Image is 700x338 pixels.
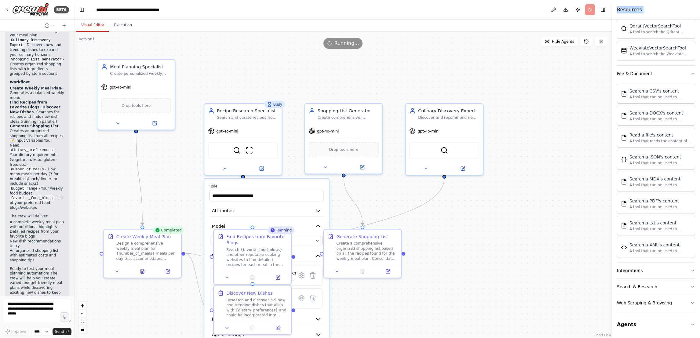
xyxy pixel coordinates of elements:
h2: 📝 Input Variables You'll Need: [10,138,64,148]
li: - Your weekly food budget [10,186,64,196]
div: Create a comprehensive, organized shopping list based on all the recipes found for the weekly mea... [337,241,398,261]
div: Read website content [227,293,292,299]
div: Read a file's content [629,132,691,138]
button: No output available [349,267,376,275]
button: Improve [2,328,29,336]
button: Click to speak your automation idea [60,312,69,322]
img: XMLSearchTool [621,245,627,251]
button: Hide left sidebar [78,5,86,14]
button: No output available [239,324,266,332]
span: Send [55,329,64,334]
span: Running... [334,40,359,47]
button: zoom out [78,310,86,318]
div: A tool that can be used to semantic search a query from a CSV's content. [629,95,691,100]
span: Improve [11,329,26,334]
span: Attributes [212,208,234,214]
button: Send [53,328,71,335]
a: React Flow attribution [595,333,611,337]
h4: Resources [617,6,642,13]
div: A tool that can be used to search the internet with a search_query. Supports different search typ... [227,277,297,282]
img: TXTSearchTool [621,223,627,229]
button: No output available [239,274,266,282]
button: zoom in [78,302,86,310]
div: QdrantVectorSearchTool [629,23,691,29]
li: An organized shopping list with estimated costs and shopping tips [10,249,64,263]
button: Execution [109,19,137,32]
button: Open in side panel [377,267,399,275]
img: WeaviateVectorSearchTool [621,48,627,54]
div: A tool that can be used to semantic search a query from a JSON's content. [629,161,691,165]
li: Detailed recipes from your favorite blogs [10,229,64,239]
li: New dish recommendations to try [10,239,64,249]
div: CompletedCreate Weekly Meal PlanDesign a comprehensive weekly meal plan for {number_of_meals} mea... [103,229,182,278]
span: Drop tools here [329,147,358,153]
span: Hide Agents [552,39,574,44]
button: Hide Agents [541,37,578,46]
div: Search a CSV's content [629,88,691,94]
button: View output [129,267,156,275]
li: - Generates a balanced weekly menu [10,86,64,100]
div: Search {favorite_food_blogs} and other reputable cooking websites to find detailed recipes for ea... [226,247,287,267]
span: Agent settings [212,331,244,338]
div: A tool that can be used to semantic search a query from a txt's content. [629,227,691,231]
div: A tool that reads the content of a file. To use this tool, provide a 'file_path' parameter with t... [629,139,691,144]
button: Switch to previous chat [42,22,57,29]
div: A tool that can be used to semantic search a query from a PDF's content. [629,205,691,209]
button: LLM setting [210,314,324,325]
li: + - Searches for recipes and finds new dish ideas (running in parallel) [10,100,64,124]
button: Open in side panel [344,164,380,171]
span: Model [212,223,225,229]
div: Research and discover 3-5 new and trending dishes that align with {dietary_preferences} and could... [226,297,287,318]
img: JSONSearchTool [621,157,627,163]
div: Culinary Discovery Expert [418,107,479,114]
div: Find Recipes from Favorite Blogs [226,233,287,246]
button: Agents [617,316,695,333]
button: Open in side panel [244,165,279,173]
label: Role [210,184,324,189]
code: Shopping List Generator [10,57,63,62]
strong: Workflow: [10,80,31,84]
button: toggle interactivity [78,325,86,333]
li: - How many meals per day (3 for breakfast/lunch/dinner, or include snacks) [10,167,64,186]
div: Completed [152,227,184,234]
div: Search a PDF's content [629,198,691,204]
div: Generate Shopping List [337,233,388,240]
li: - Discovers new and trending dishes to expand your culinary horizons [10,38,64,57]
img: SerperDevTool [440,147,448,154]
div: Search a MDX's content [629,176,691,182]
li: - Creates an organized shopping list from all recipes [10,124,64,138]
button: Tools [210,250,324,262]
code: budget_range [10,186,38,191]
div: Discover New DishesResearch and discover 3-5 new and trending dishes that align with {dietary_pre... [213,285,292,335]
span: gpt-4o-mini [417,129,439,133]
button: Delete tool [307,293,319,304]
span: LLM setting [212,316,237,322]
button: Model [210,220,324,232]
div: A tool to search the Weaviate database for relevant information on internal documents. [629,52,691,56]
div: Create comprehensive, organized shopping lists based on the weekly meal plan and selected recipes... [318,115,379,120]
button: Open in side panel [157,267,179,275]
img: CSVSearchTool [621,91,627,97]
code: dietary_preferences [10,147,54,153]
g: Edge from b10a5885-875e-431f-8438-0e6caa141769 to 9d09fd3f-d4ac-496a-a34f-488e14f27628 [133,133,145,225]
button: Visual Editor [76,19,109,32]
span: Drop tools here [122,103,151,109]
div: Generate Shopping ListCreate a comprehensive, organized shopping list based on all the recipes fo... [323,229,402,278]
button: Search & Research [617,279,695,295]
div: Discover and recommend new dishes and cuisines that match {dietary_preferences} and expand culina... [418,115,479,120]
div: BusyRecipe Research SpecialistSearch and curate recipes from {favorite_food_blogs} and discover n... [204,103,282,176]
code: favorite_food_blogs [10,195,54,201]
button: Attributes [210,205,324,217]
img: DOCXSearchTool [621,113,627,119]
div: BETA [54,6,69,13]
button: Open in side panel [267,324,289,332]
span: Tools [212,253,223,259]
img: FileReadTool [621,135,627,141]
code: Culinary Discovery Expert [10,38,51,48]
div: RunningFind Recipes from Favorite BlogsSearch {favorite_food_blogs} and other reputable cooking w... [213,229,292,285]
div: Create Weekly Meal Plan [116,233,171,240]
div: Search a JSON's content [629,154,691,160]
span: gpt-4o-mini [216,129,238,133]
div: Version 1 [79,37,95,42]
button: Start a new chat [59,22,69,29]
